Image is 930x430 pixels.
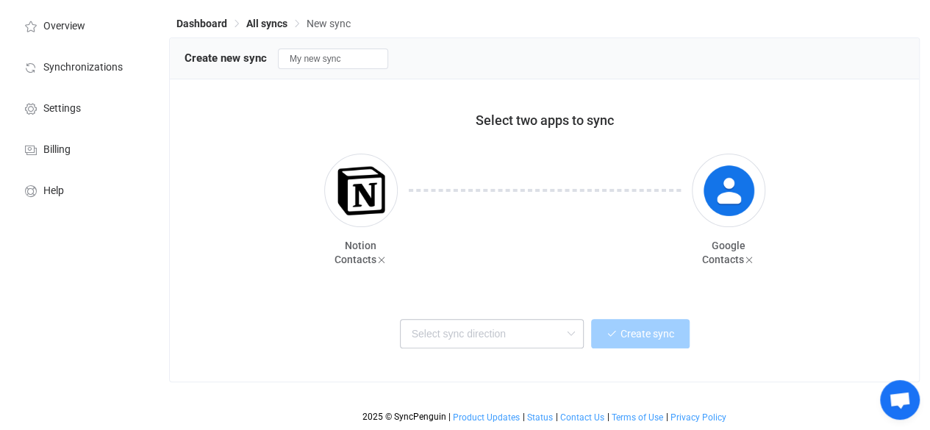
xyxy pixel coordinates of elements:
a: Synchronizations [7,46,154,87]
span: All syncs [246,18,287,29]
span: | [448,412,451,422]
span: Billing [43,144,71,156]
img: google-contacts.png [701,163,756,218]
span: Status [527,412,553,423]
a: Contact Us [559,412,605,423]
span: Notion Contacts [335,240,376,265]
a: Open chat [880,380,920,420]
a: Product Updates [452,412,521,423]
a: Settings [7,87,154,128]
input: Sync name [278,49,388,69]
a: Billing [7,128,154,169]
a: Terms of Use [611,412,664,423]
span: Overview [43,21,85,32]
span: Settings [43,103,81,115]
span: Privacy Policy [670,412,726,423]
span: Create new sync [185,51,267,65]
span: Dashboard [176,18,227,29]
img: notion.png [334,163,389,218]
span: Select two apps to sync [476,112,614,128]
div: Breadcrumb [176,18,351,29]
span: Contact Us [560,412,604,423]
a: Overview [7,4,154,46]
a: Help [7,169,154,210]
span: Product Updates [453,412,520,423]
span: Terms of Use [612,412,663,423]
span: | [666,412,668,422]
span: Synchronizations [43,62,123,74]
a: Privacy Policy [670,412,727,423]
span: 2025 © SyncPenguin [362,412,446,422]
span: Google Contacts [702,240,745,265]
span: | [523,412,525,422]
button: Create sync [591,319,690,348]
input: Select sync direction [400,319,584,348]
span: | [556,412,558,422]
a: Status [526,412,554,423]
span: New sync [307,18,351,29]
span: Help [43,185,64,197]
span: Create sync [620,328,674,340]
span: | [607,412,609,422]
